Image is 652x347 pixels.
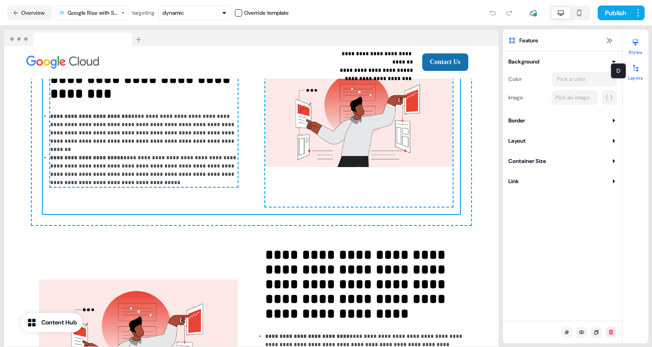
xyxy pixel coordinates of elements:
button: Styles [623,35,648,55]
img: Image [265,23,453,207]
div: Pick a color [555,75,588,84]
div: Pick an image [553,93,592,102]
button: Border [508,116,617,125]
div: Background [508,57,539,66]
img: Browser topbar [4,30,146,46]
div: Link [508,177,519,186]
button: Link [508,177,617,186]
button: Container Size [508,156,617,166]
button: Contact Us [422,53,469,71]
button: dynamic [158,6,231,20]
div: Color [508,72,548,87]
div: Image [26,56,172,69]
div: Override template [244,8,289,17]
button: Layout [508,136,617,145]
div: Layout [508,136,526,145]
div: D [611,63,626,79]
div: Image [508,90,548,105]
button: Content Hub [20,313,82,332]
img: Image [26,56,99,69]
button: Layers [623,61,648,81]
span: Feature [519,36,538,45]
div: Border [508,116,525,125]
button: Background [508,57,617,66]
button: Pick a color [552,72,617,87]
button: Publish [598,6,632,20]
div: Google Rise with SAP on Google Cloud [68,8,118,17]
div: Content Hub [41,318,77,327]
button: Pick an image [552,90,598,105]
button: Overview [7,6,52,20]
div: targeting [132,8,155,17]
div: Container Size [508,156,546,166]
div: dynamic [163,8,184,17]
